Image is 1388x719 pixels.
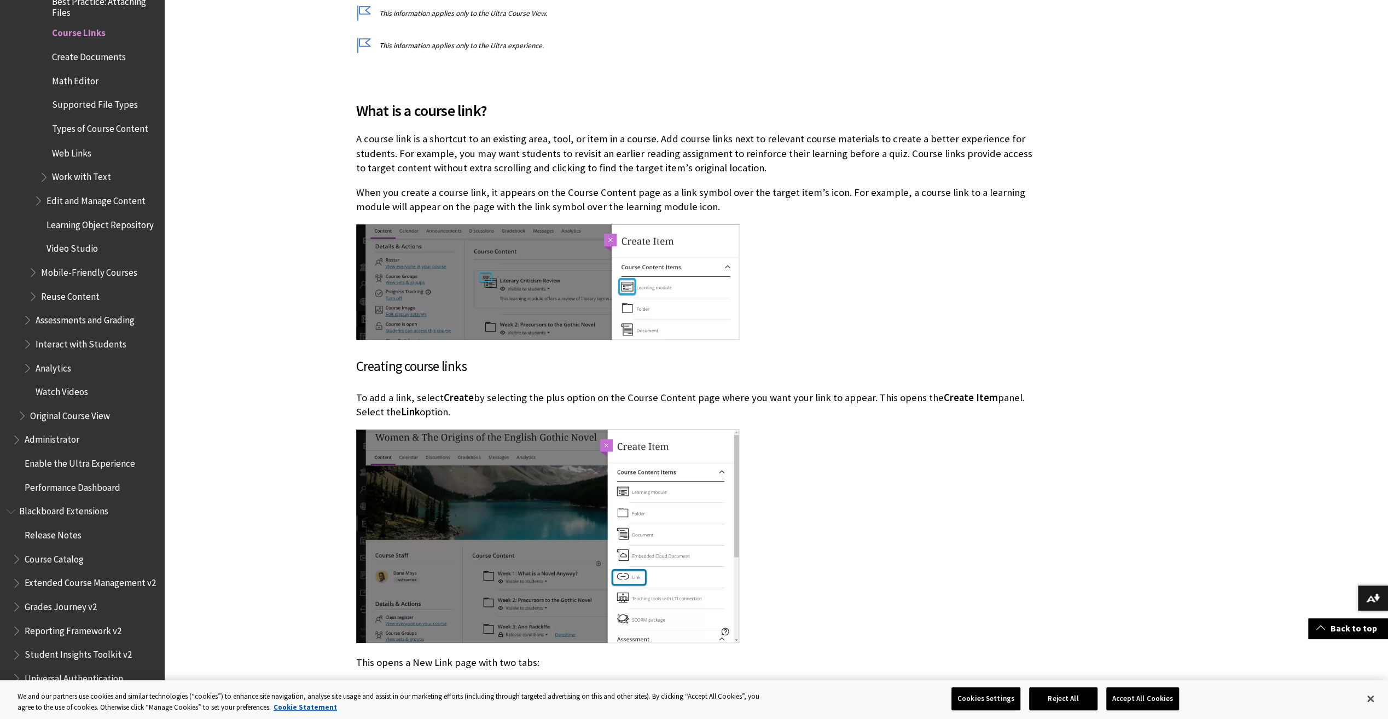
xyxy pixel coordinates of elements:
[356,430,739,643] img: Image of Course Content page with Create Item panel open. A blue box highlights the Link option i...
[18,691,763,712] div: We and our partners use cookies and similar technologies (“cookies”) to enhance site navigation, ...
[1358,687,1383,711] button: Close
[47,215,154,230] span: Learning Object Repository
[1106,687,1179,710] button: Accept All Cookies
[444,391,474,404] span: Create
[1308,618,1388,639] a: Back to top
[356,99,1035,122] span: What is a course link?
[25,645,132,660] span: Student Insights Toolkit v2
[356,40,1035,51] p: This information applies only to the Ultra experience.
[52,167,111,182] span: Work with Text
[25,525,82,540] span: Release Notes
[356,224,739,340] img: image of course link icon on Course Content page and learning module icon on Create Item panel
[36,382,88,397] span: Watch Videos
[356,185,1035,214] p: When you create a course link, it appears on the Course Content page as a link symbol over the ta...
[52,96,138,111] span: Supported File Types
[401,405,420,418] span: Link
[25,621,121,636] span: Reporting Framework v2
[36,310,135,325] span: Assessments and Grading
[7,502,158,695] nav: Book outline for Blackboard Extensions
[951,687,1020,710] button: Cookies Settings
[52,24,106,39] span: Course Links
[25,430,79,445] span: Administrator
[36,334,126,349] span: Interact with Students
[19,502,108,517] span: Blackboard Extensions
[25,549,84,564] span: Course Catalog
[356,656,1035,670] p: This opens a New Link page with two tabs:
[25,597,97,612] span: Grades Journey v2
[47,191,146,206] span: Edit and Manage Content
[47,239,98,254] span: Video Studio
[356,356,1035,377] h3: Creating course links
[30,406,110,421] span: Original Course View
[52,119,148,134] span: Types of Course Content
[356,8,1035,19] p: This information applies only to the Ultra Course View.
[25,573,156,588] span: Extended Course Management v2
[1029,687,1097,710] button: Reject All
[52,48,126,62] span: Create Documents
[25,669,156,694] span: Universal Authentication Solution v2
[41,263,137,277] span: Mobile-Friendly Courses
[274,703,337,712] a: More information about your privacy, opens in a new tab
[52,72,98,86] span: Math Editor
[41,287,100,301] span: Reuse Content
[944,391,998,404] span: Create Item
[36,358,71,373] span: Analytics
[356,132,1035,175] p: A course link is a shortcut to an existing area, tool, or item in a course. Add course links next...
[25,454,135,468] span: Enable the Ultra Experience
[52,143,91,158] span: Web Links
[25,478,120,492] span: Performance Dashboard
[356,391,1035,419] p: To add a link, select by selecting the plus option on the Course Content page where you want your...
